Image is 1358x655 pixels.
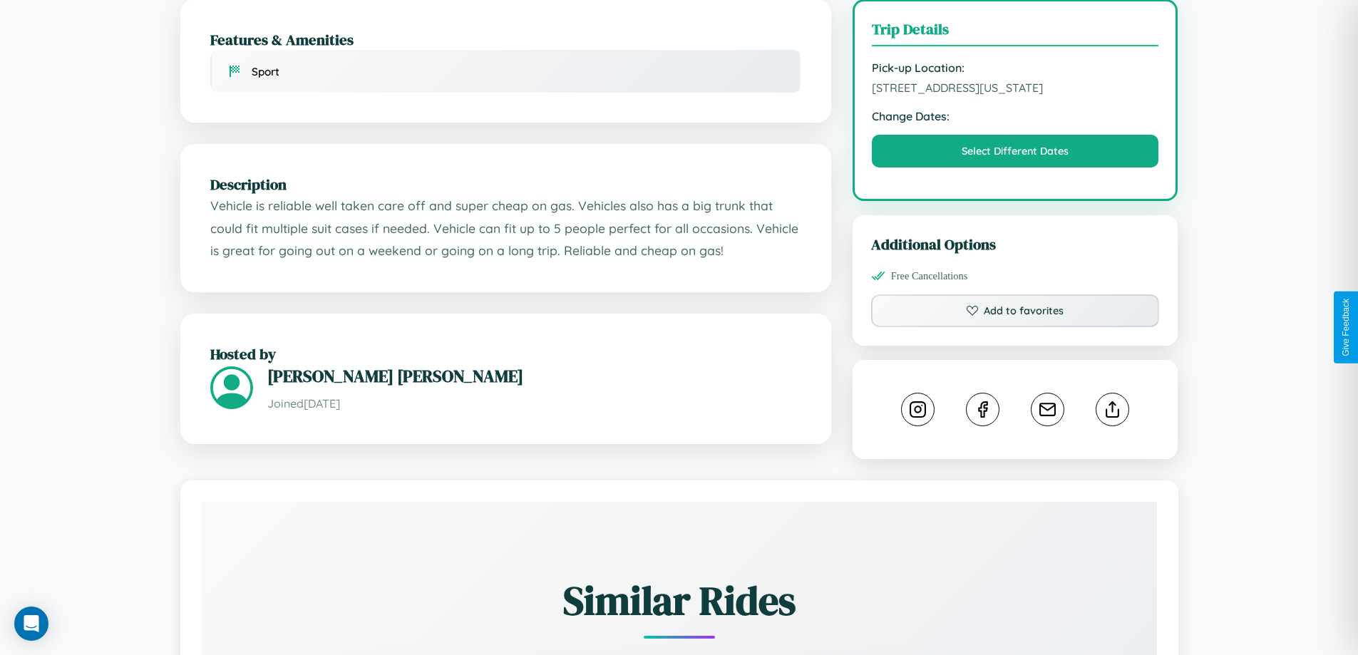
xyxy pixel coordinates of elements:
[871,294,1160,327] button: Add to favorites
[210,195,801,262] p: Vehicle is reliable well taken care off and super cheap on gas. Vehicles also has a big trunk tha...
[210,174,801,195] h2: Description
[872,81,1159,95] span: [STREET_ADDRESS][US_STATE]
[871,234,1160,254] h3: Additional Options
[210,344,801,364] h2: Hosted by
[267,393,801,414] p: Joined [DATE]
[210,29,801,50] h2: Features & Amenities
[872,109,1159,123] strong: Change Dates:
[14,607,48,641] div: Open Intercom Messenger
[872,19,1159,46] h3: Trip Details
[1341,299,1351,356] div: Give Feedback
[267,364,801,388] h3: [PERSON_NAME] [PERSON_NAME]
[252,573,1107,628] h2: Similar Rides
[252,65,279,78] span: Sport
[872,135,1159,167] button: Select Different Dates
[872,61,1159,75] strong: Pick-up Location:
[891,270,968,282] span: Free Cancellations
